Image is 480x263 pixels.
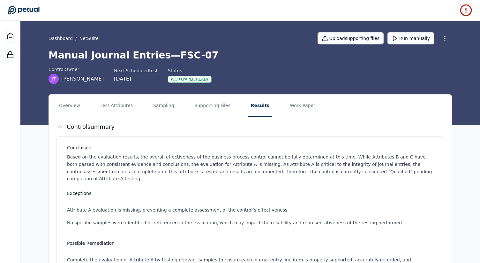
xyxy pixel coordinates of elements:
button: NetSuite [79,35,99,42]
button: Supporting Files [192,95,233,117]
li: Attribute A evaluation is missing, preventing a complete assessment of the control’s effectiveness. [67,207,436,213]
span: JT [52,76,56,82]
li: No specific samples were identified or referenced in the evaluation, which may impact the reliabi... [67,220,436,226]
h2: Control summary [67,122,115,131]
button: Test Attributes [98,95,135,117]
a: Go to Dashboard [8,6,40,15]
a: SOC [3,47,18,62]
span: [PERSON_NAME] [61,75,104,83]
div: [DATE] [114,75,158,83]
button: Overview [56,95,83,117]
p: Based on the evaluation results, the overall effectiveness of the business process control cannot... [67,153,436,182]
div: Next Scheduled test [114,67,158,74]
a: Dashboard [3,28,18,44]
div: Workpaper Ready [168,76,212,83]
a: Dashboard [49,35,73,42]
button: Sampling [151,95,177,117]
div: / [49,35,99,42]
button: Run manually [387,32,434,44]
div: control Owner [49,66,104,73]
h3: Possible Remediation [67,240,436,246]
button: Uploadsupporting files [318,32,384,44]
button: Results [248,95,272,117]
button: Controlsummary [49,117,452,136]
div: Status [168,67,212,74]
button: Work Paper [287,95,318,117]
h3: Conclusion [67,144,436,151]
h3: Exceptions [67,190,436,197]
h1: Manual Journal Entries — FSC-07 [49,50,452,61]
nav: Tabs [49,95,452,117]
